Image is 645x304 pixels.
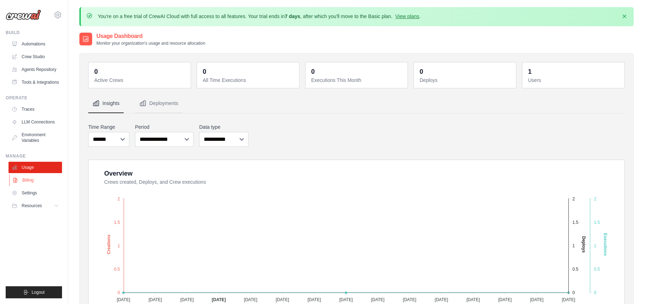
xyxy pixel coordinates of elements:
[9,77,62,88] a: Tools & Integrations
[212,297,226,302] tspan: [DATE]
[528,67,532,77] div: 1
[311,67,315,77] div: 0
[118,197,120,201] tspan: 2
[594,220,600,225] tspan: 1.5
[9,129,62,146] a: Environment Variables
[118,290,120,295] tspan: 0
[572,220,578,225] tspan: 1.5
[104,178,616,186] dt: Crews created, Deploys, and Crew executions
[594,267,600,272] tspan: 0.5
[572,290,575,295] tspan: 0
[180,297,194,302] tspan: [DATE]
[9,116,62,128] a: LLM Connections
[203,67,206,77] div: 0
[6,30,62,35] div: Build
[9,64,62,75] a: Agents Repository
[562,297,575,302] tspan: [DATE]
[88,123,129,131] label: Time Range
[114,220,120,225] tspan: 1.5
[117,297,130,302] tspan: [DATE]
[22,203,42,209] span: Resources
[276,297,289,302] tspan: [DATE]
[244,297,257,302] tspan: [DATE]
[88,94,124,113] button: Insights
[96,32,205,40] h2: Usage Dashboard
[572,243,575,248] tspan: 1
[199,123,248,131] label: Data type
[94,67,98,77] div: 0
[581,236,586,253] text: Deploys
[498,297,512,302] tspan: [DATE]
[594,290,596,295] tspan: 0
[135,94,183,113] button: Deployments
[114,267,120,272] tspan: 0.5
[308,297,321,302] tspan: [DATE]
[32,289,45,295] span: Logout
[9,38,62,50] a: Automations
[594,197,596,201] tspan: 2
[6,10,41,20] img: Logo
[420,77,512,84] dt: Deploys
[203,77,295,84] dt: All Time Executions
[9,104,62,115] a: Traces
[94,77,186,84] dt: Active Crews
[311,77,403,84] dt: Executions This Month
[395,13,419,19] a: View plans
[403,297,416,302] tspan: [DATE]
[88,94,625,113] nav: Tabs
[135,123,193,131] label: Period
[420,67,423,77] div: 0
[106,234,111,254] text: Creations
[530,297,544,302] tspan: [DATE]
[9,162,62,173] a: Usage
[6,153,62,159] div: Manage
[96,40,205,46] p: Monitor your organization's usage and resource allocation
[6,286,62,298] button: Logout
[594,243,596,248] tspan: 1
[466,297,480,302] tspan: [DATE]
[118,243,120,248] tspan: 1
[9,175,63,186] a: Billing
[572,197,575,201] tspan: 2
[6,95,62,101] div: Operate
[9,51,62,62] a: Crew Studio
[285,13,300,19] strong: 7 days
[371,297,385,302] tspan: [DATE]
[98,13,421,20] p: You're on a free trial of CrewAI Cloud with full access to all features. Your trial ends in , aft...
[572,267,578,272] tspan: 0.5
[104,168,133,178] div: Overview
[435,297,448,302] tspan: [DATE]
[339,297,353,302] tspan: [DATE]
[9,200,62,211] button: Resources
[528,77,620,84] dt: Users
[148,297,162,302] tspan: [DATE]
[603,233,608,256] text: Executions
[9,187,62,199] a: Settings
